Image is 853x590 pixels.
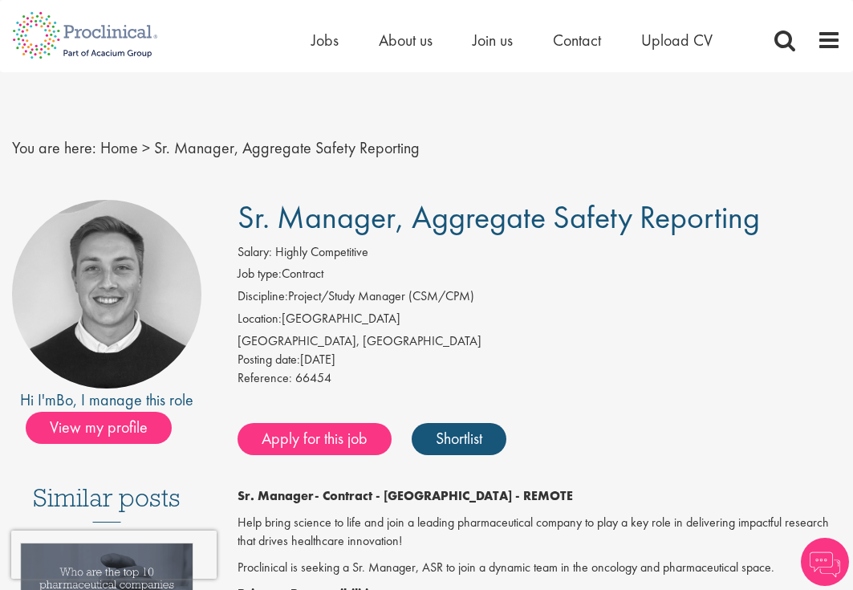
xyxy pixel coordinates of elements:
[473,30,513,51] a: Join us
[12,200,201,389] img: imeage of recruiter Bo Forsen
[12,137,96,158] span: You are here:
[238,332,841,351] div: [GEOGRAPHIC_DATA], [GEOGRAPHIC_DATA]
[33,484,181,523] h3: Similar posts
[238,287,841,310] li: Project/Study Manager (CSM/CPM)
[238,265,841,287] li: Contract
[56,389,73,410] a: Bo
[238,487,315,504] strong: Sr. Manager
[11,531,217,579] iframe: reCAPTCHA
[26,415,188,436] a: View my profile
[641,30,713,51] a: Upload CV
[801,538,849,586] img: Chatbot
[238,514,841,551] p: Help bring science to life and join a leading pharmaceutical company to play a key role in delive...
[553,30,601,51] a: Contact
[238,351,300,368] span: Posting date:
[311,30,339,51] a: Jobs
[238,310,841,332] li: [GEOGRAPHIC_DATA]
[379,30,433,51] a: About us
[12,389,201,412] div: Hi I'm , I manage this role
[26,412,172,444] span: View my profile
[295,369,331,386] span: 66454
[238,197,760,238] span: Sr. Manager, Aggregate Safety Reporting
[238,351,841,369] div: [DATE]
[142,137,150,158] span: >
[315,487,573,504] strong: - Contract - [GEOGRAPHIC_DATA] - REMOTE
[238,310,282,328] label: Location:
[238,243,272,262] label: Salary:
[238,287,288,306] label: Discipline:
[238,369,292,388] label: Reference:
[275,243,368,260] span: Highly Competitive
[154,137,420,158] span: Sr. Manager, Aggregate Safety Reporting
[412,423,506,455] a: Shortlist
[238,559,841,577] p: Proclinical is seeking a Sr. Manager, ASR to join a dynamic team in the oncology and pharmaceutic...
[238,423,392,455] a: Apply for this job
[238,265,282,283] label: Job type:
[100,137,138,158] a: breadcrumb link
